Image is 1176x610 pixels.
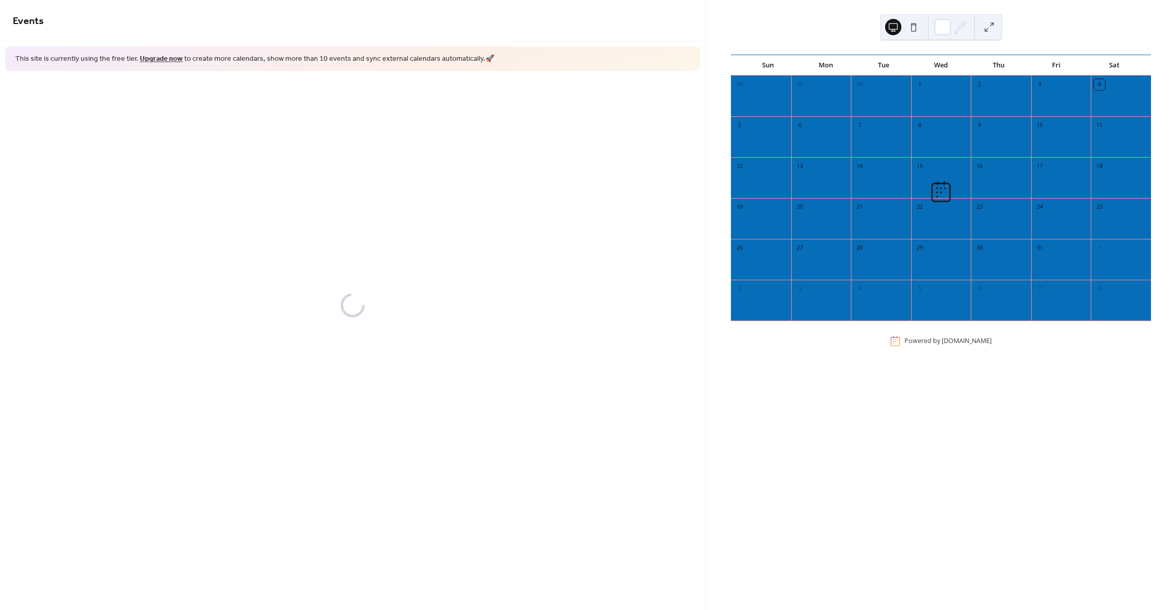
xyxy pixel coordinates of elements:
div: 4 [854,283,865,295]
div: 18 [1094,161,1105,172]
div: 28 [854,242,865,254]
div: 8 [1094,283,1105,295]
div: 3 [794,283,805,295]
div: 27 [794,242,805,254]
div: Fri [1027,55,1085,76]
div: 2 [734,283,745,295]
div: Sun [739,55,797,76]
div: 22 [914,202,925,213]
div: 30 [854,79,865,90]
div: 12 [734,161,745,172]
div: 20 [794,202,805,213]
div: 14 [854,161,865,172]
div: 9 [974,120,985,131]
div: 31 [1034,242,1045,254]
div: 8 [914,120,925,131]
div: 29 [914,242,925,254]
a: [DOMAIN_NAME] [942,336,992,345]
div: 5 [914,283,925,295]
div: 1 [1094,242,1105,254]
a: Upgrade now [140,52,183,66]
div: 4 [1094,79,1105,90]
div: 26 [734,242,745,254]
div: 6 [974,283,985,295]
div: 7 [854,120,865,131]
div: Mon [797,55,854,76]
span: This site is currently using the free tier. to create more calendars, show more than 10 events an... [15,54,494,64]
div: 11 [1094,120,1105,131]
div: 17 [1034,161,1045,172]
div: 28 [734,79,745,90]
div: Powered by [904,336,992,345]
div: 21 [854,202,865,213]
div: 16 [974,161,985,172]
div: 15 [914,161,925,172]
div: 19 [734,202,745,213]
div: 23 [974,202,985,213]
div: 5 [734,120,745,131]
div: 30 [974,242,985,254]
div: Tue [854,55,912,76]
div: 1 [914,79,925,90]
div: Thu [970,55,1027,76]
div: 10 [1034,120,1045,131]
div: 3 [1034,79,1045,90]
div: 24 [1034,202,1045,213]
div: 13 [794,161,805,172]
div: Wed [912,55,970,76]
div: Sat [1085,55,1143,76]
span: Events [13,11,44,31]
div: 29 [794,79,805,90]
div: 2 [974,79,985,90]
div: 6 [794,120,805,131]
div: 7 [1034,283,1045,295]
div: 25 [1094,202,1105,213]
